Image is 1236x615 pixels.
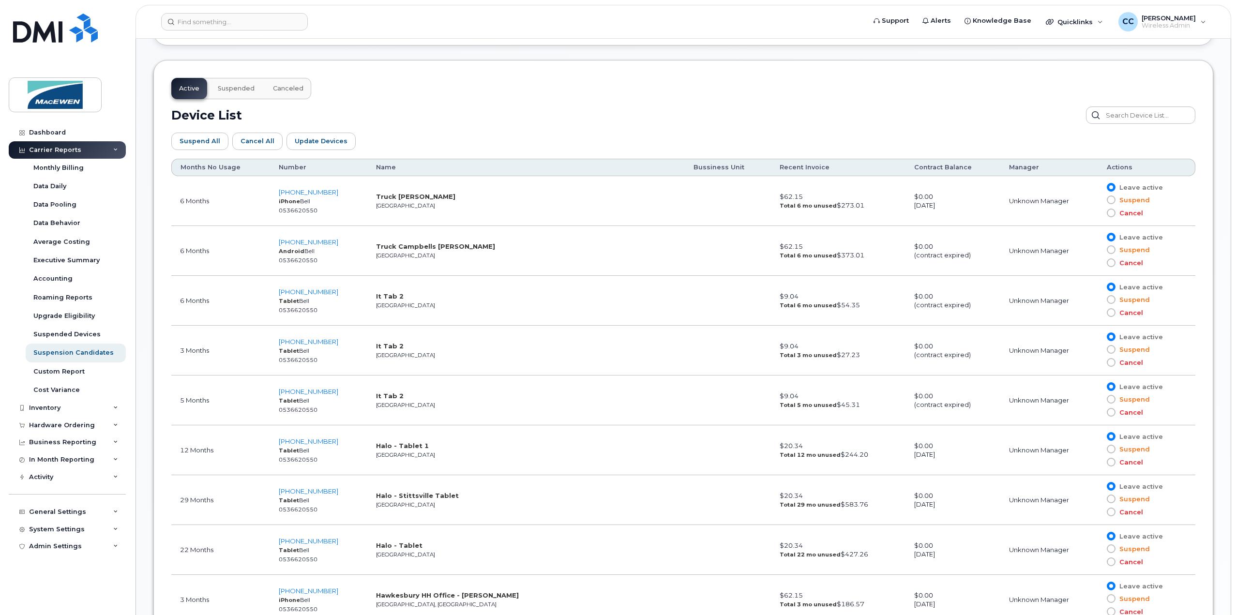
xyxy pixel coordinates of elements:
[279,537,338,545] span: [PHONE_NUMBER]
[1115,432,1163,441] span: Leave active
[1115,345,1150,354] span: Suspend
[771,276,905,326] td: $9.04 $54.35
[279,397,317,413] small: Bell 0536620550
[171,475,270,525] td: 29 Months
[1122,16,1134,28] span: CC
[905,159,1000,176] th: Contract Balance
[780,302,837,309] strong: Total 6 mo unused
[914,401,971,408] span: (contract expired)
[771,425,905,475] td: $20.34 $244.20
[1115,532,1163,541] span: Leave active
[279,597,317,613] small: Bell 0536620550
[171,133,228,150] button: Suspend All
[279,587,338,595] span: [PHONE_NUMBER]
[867,11,916,30] a: Support
[376,392,404,400] strong: It Tab 2
[279,388,338,395] a: [PHONE_NUMBER]
[161,13,308,30] input: Find something...
[279,298,317,314] small: Bell 0536620550
[914,251,971,259] span: (contract expired)
[1115,245,1150,255] span: Suspend
[1115,495,1150,504] span: Suspend
[780,451,841,458] strong: Total 12 mo unused
[376,252,435,259] small: [GEOGRAPHIC_DATA]
[914,500,992,509] div: [DATE]
[1000,375,1099,425] td: Unknown Manager
[376,601,497,608] small: [GEOGRAPHIC_DATA], [GEOGRAPHIC_DATA]
[279,547,317,563] small: Bell 0536620550
[279,347,317,363] small: Bell 0536620550
[1115,582,1163,591] span: Leave active
[241,136,274,146] span: Cancel All
[279,487,338,495] a: [PHONE_NUMBER]
[1115,482,1163,491] span: Leave active
[914,351,971,359] span: (contract expired)
[1142,14,1196,22] span: [PERSON_NAME]
[771,375,905,425] td: $9.04 $45.31
[1112,12,1213,31] div: Craig Crocker
[1115,445,1150,454] span: Suspend
[1000,425,1099,475] td: Unknown Manager
[771,525,905,575] td: $20.34 $427.26
[905,326,1000,375] td: $0.00
[771,176,905,226] td: $62.15 $273.01
[780,202,837,209] strong: Total 6 mo unused
[1115,258,1143,268] span: Cancel
[273,85,303,92] span: Canceled
[376,302,435,309] small: [GEOGRAPHIC_DATA]
[1086,106,1195,124] input: Search Device List...
[1115,195,1150,205] span: Suspend
[1000,276,1099,326] td: Unknown Manager
[1039,12,1110,31] div: Quicklinks
[1115,308,1143,317] span: Cancel
[376,451,435,458] small: [GEOGRAPHIC_DATA]
[905,176,1000,226] td: $0.00
[916,11,958,30] a: Alerts
[905,475,1000,525] td: $0.00
[771,159,905,176] th: Recent Invoice
[1115,508,1143,517] span: Cancel
[171,108,242,122] h2: Device List
[376,193,455,200] strong: Truck [PERSON_NAME]
[376,541,422,549] strong: Halo - Tablet
[279,338,338,345] a: [PHONE_NUMBER]
[1000,226,1099,276] td: Unknown Manager
[376,501,435,508] small: [GEOGRAPHIC_DATA]
[279,447,299,454] strong: Tablet
[376,551,435,558] small: [GEOGRAPHIC_DATA]
[279,198,317,214] small: Bell 0536620550
[1115,408,1143,417] span: Cancel
[914,301,971,309] span: (contract expired)
[376,492,459,499] strong: Halo - Stittsville Tablet
[780,352,837,359] strong: Total 3 mo unused
[905,525,1000,575] td: $0.00
[376,442,429,450] strong: Halo - Tablet 1
[279,238,338,246] span: [PHONE_NUMBER]
[1115,382,1163,391] span: Leave active
[279,437,338,445] a: [PHONE_NUMBER]
[171,326,270,375] td: 3 Months
[1115,594,1150,603] span: Suspend
[171,226,270,276] td: 6 Months
[882,16,909,26] span: Support
[1115,183,1163,192] span: Leave active
[1098,159,1195,176] th: Actions
[279,288,338,296] span: [PHONE_NUMBER]
[780,252,837,259] strong: Total 6 mo unused
[279,547,299,554] strong: Tablet
[171,176,270,226] td: 6 Months
[771,475,905,525] td: $20.34 $583.76
[1115,209,1143,218] span: Cancel
[1000,326,1099,375] td: Unknown Manager
[1000,525,1099,575] td: Unknown Manager
[1115,544,1150,554] span: Suspend
[1115,557,1143,567] span: Cancel
[171,425,270,475] td: 12 Months
[905,375,1000,425] td: $0.00
[685,159,771,176] th: Bussiness Unit
[180,136,220,146] span: Suspend All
